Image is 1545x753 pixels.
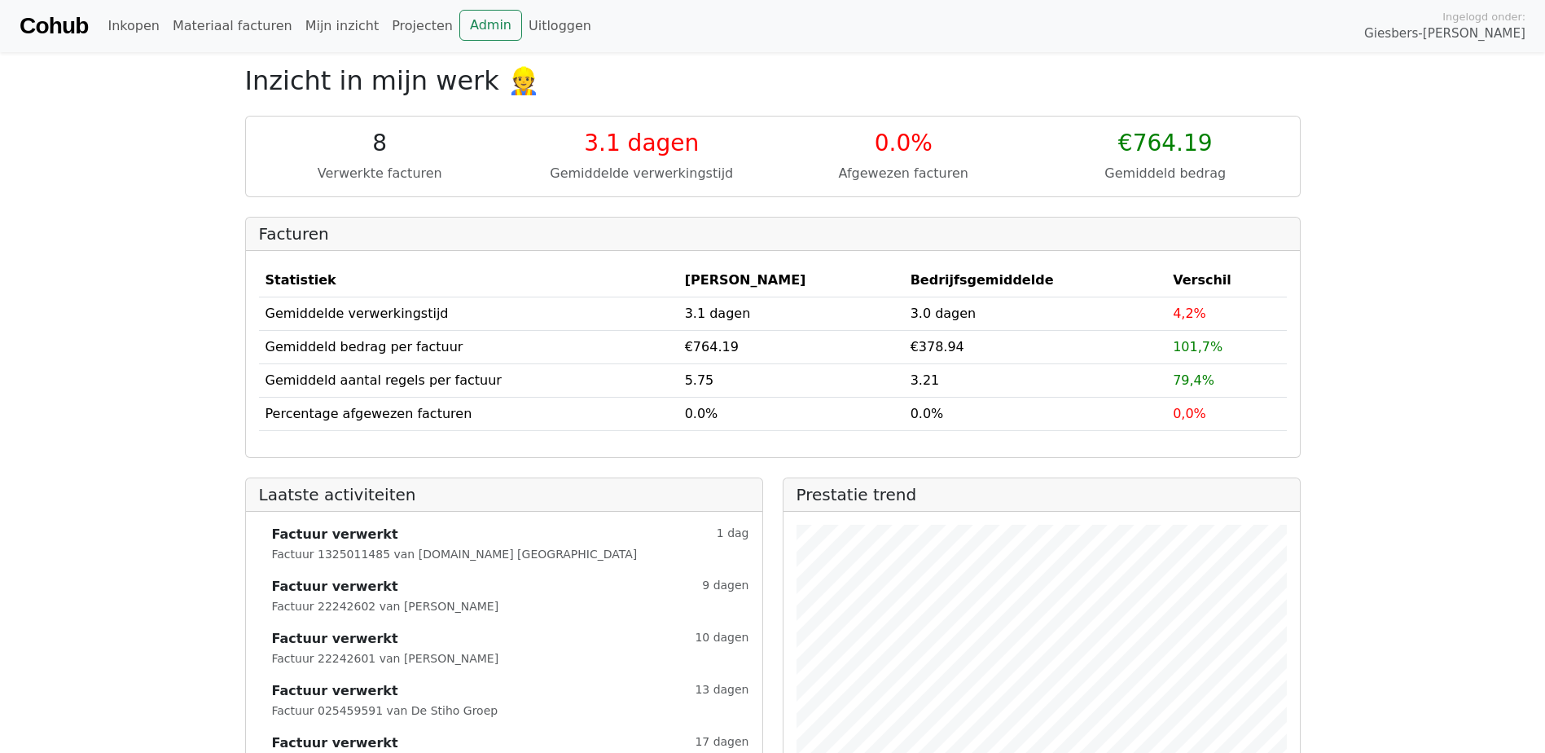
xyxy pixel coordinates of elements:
[678,264,904,297] th: [PERSON_NAME]
[20,7,88,46] a: Cohub
[1364,24,1525,43] span: Giesbers-[PERSON_NAME]
[272,577,398,597] strong: Factuur verwerkt
[702,577,748,597] small: 9 dagen
[259,224,1287,244] h2: Facturen
[520,164,763,183] div: Gemiddelde verwerkingstijd
[259,363,678,397] td: Gemiddeld aantal regels per factuur
[904,264,1167,297] th: Bedrijfsgemiddelde
[904,330,1167,363] td: €378.94
[1044,164,1287,183] div: Gemiddeld bedrag
[797,485,1287,504] h2: Prestatie trend
[1173,406,1206,421] span: 0,0%
[272,548,638,561] small: Factuur 1325011485 van [DOMAIN_NAME] [GEOGRAPHIC_DATA]
[272,652,499,665] small: Factuur 22242601 van [PERSON_NAME]
[259,164,502,183] div: Verwerkte facturen
[101,10,165,42] a: Inkopen
[259,264,678,297] th: Statistiek
[1044,130,1287,157] div: €764.19
[1173,372,1214,388] span: 79,4%
[459,10,522,41] a: Admin
[678,363,904,397] td: 5.75
[904,397,1167,430] td: 0.0%
[259,330,678,363] td: Gemiddeld bedrag per factuur
[1442,9,1525,24] span: Ingelogd onder:
[520,130,763,157] div: 3.1 dagen
[299,10,386,42] a: Mijn inzicht
[522,10,598,42] a: Uitloggen
[904,297,1167,330] td: 3.0 dagen
[678,330,904,363] td: €764.19
[783,130,1025,157] div: 0.0%
[904,363,1167,397] td: 3.21
[695,681,748,701] small: 13 dagen
[259,485,749,504] h2: Laatste activiteiten
[385,10,459,42] a: Projecten
[717,525,749,544] small: 1 dag
[245,65,1301,96] h2: Inzicht in mijn werk 👷
[166,10,299,42] a: Materiaal facturen
[272,704,498,717] small: Factuur 025459591 van De Stiho Groep
[695,629,748,649] small: 10 dagen
[678,397,904,430] td: 0.0%
[783,164,1025,183] div: Afgewezen facturen
[1173,306,1206,321] span: 4,2%
[259,130,502,157] div: 8
[1173,339,1222,354] span: 101,7%
[272,525,398,544] strong: Factuur verwerkt
[272,733,398,753] strong: Factuur verwerkt
[259,397,678,430] td: Percentage afgewezen facturen
[695,733,748,753] small: 17 dagen
[272,600,499,613] small: Factuur 22242602 van [PERSON_NAME]
[272,681,398,701] strong: Factuur verwerkt
[272,629,398,649] strong: Factuur verwerkt
[259,297,678,330] td: Gemiddelde verwerkingstijd
[1166,264,1286,297] th: Verschil
[678,297,904,330] td: 3.1 dagen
